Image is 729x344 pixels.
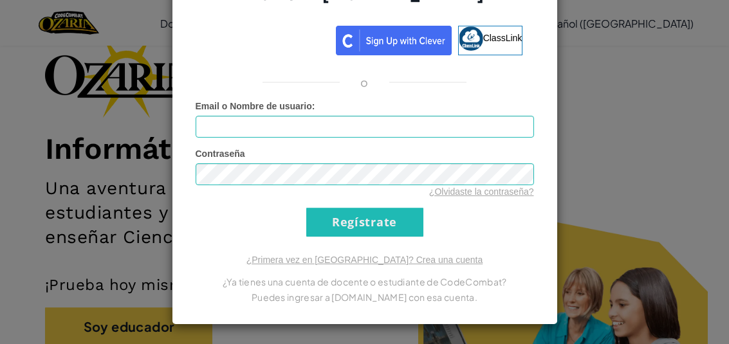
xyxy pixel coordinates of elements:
[196,274,534,289] p: ¿Ya tienes una cuenta de docente o estudiante de CodeCombat?
[200,24,336,53] iframe: Botón de Acceder con Google
[429,186,534,197] a: ¿Olvidaste la contraseña?
[207,24,329,53] div: Acceder con Google. Se abre en una pestaña nueva
[196,100,315,113] label: :
[196,101,312,111] span: Email o Nombre de usuario
[483,32,522,42] span: ClassLink
[207,26,329,55] a: Acceder con Google. Se abre en una pestaña nueva
[246,255,483,265] a: ¿Primera vez en [GEOGRAPHIC_DATA]? Crea una cuenta
[459,26,483,51] img: classlink-logo-small.png
[196,289,534,305] p: Puedes ingresar a [DOMAIN_NAME] con esa cuenta.
[306,208,423,237] input: Regístrate
[336,26,452,55] img: clever_sso_button@2x.png
[360,75,368,90] p: o
[196,149,245,159] span: Contraseña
